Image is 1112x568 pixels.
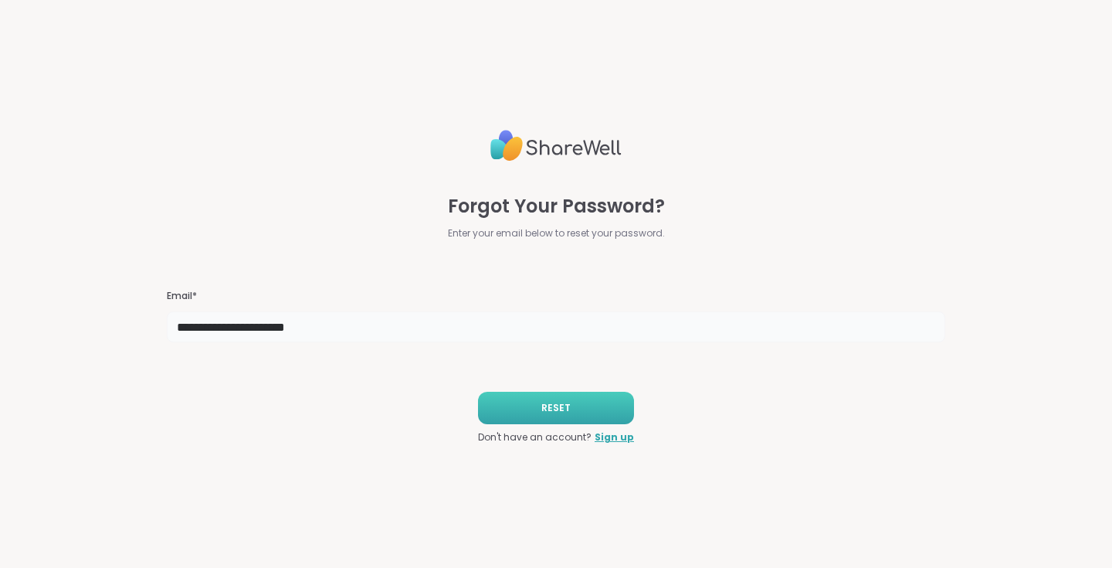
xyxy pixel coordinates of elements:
[478,430,592,444] span: Don't have an account?
[478,392,634,424] button: RESET
[448,192,665,220] span: Forgot Your Password?
[595,430,634,444] a: Sign up
[490,124,622,168] img: ShareWell Logo
[541,401,571,415] span: RESET
[448,226,665,240] span: Enter your email below to reset your password.
[167,290,945,303] h3: Email*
